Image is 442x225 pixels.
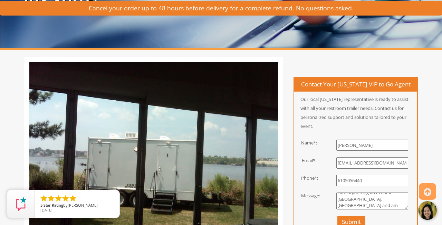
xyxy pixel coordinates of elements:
[69,194,77,203] li: 
[68,203,98,208] span: [PERSON_NAME]
[14,197,28,211] img: Review Rating
[54,194,63,203] li: 
[44,203,63,208] span: Star Rating
[289,157,323,164] div: Email*:
[294,78,417,92] h4: Contact Your [US_STATE] VIP to Go Agent
[413,196,442,225] iframe: Live Chat Button
[40,203,42,208] span: 5
[294,95,417,131] p: Our local [US_STATE] representative is ready to assist with all your restroom trailer needs. Cont...
[40,203,114,208] span: by
[47,194,55,203] li: 
[289,140,323,146] div: Name*:
[40,194,48,203] li: 
[40,207,52,213] span: [DATE]
[289,175,323,181] div: Phone*:
[289,193,323,199] div: Message:
[61,194,70,203] li: 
